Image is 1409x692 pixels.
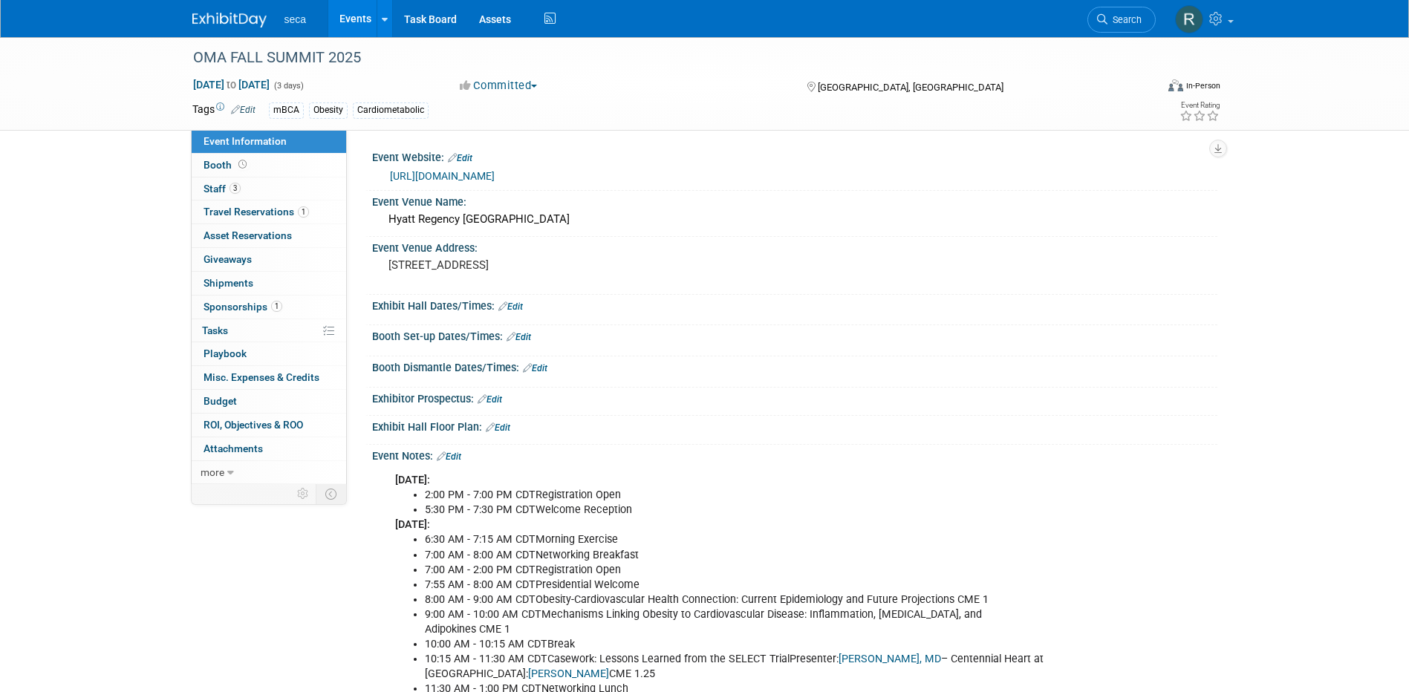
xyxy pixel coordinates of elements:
span: Misc. Expenses & Credits [204,371,319,383]
a: Misc. Expenses & Credits [192,366,346,389]
div: Event Format [1068,77,1221,99]
a: [PERSON_NAME] [528,667,609,680]
span: Asset Reservations [204,229,292,241]
button: Committed [455,78,543,94]
a: more [192,461,346,484]
div: Cardiometabolic [353,102,429,118]
div: Hyatt Regency [GEOGRAPHIC_DATA] [383,208,1206,231]
td: Tags [192,102,256,119]
span: Travel Reservations [204,206,309,218]
a: ROI, Objectives & ROO [192,414,346,437]
div: Exhibitor Prospectus: [372,388,1217,407]
span: 1 [271,301,282,312]
div: OMA FALL SUMMIT 2025 [188,45,1133,71]
span: Staff [204,183,241,195]
img: ExhibitDay [192,13,267,27]
li: 5:30 PM - 7:30 PM CDTWelcome Reception [425,503,1045,518]
a: Staff3 [192,177,346,200]
a: Travel Reservations1 [192,200,346,223]
li: 7:00 AM - 2:00 PM CDTRegistration Open [425,563,1045,578]
b: [DATE]: [395,474,430,486]
img: Format-Inperson.png [1168,79,1183,91]
div: Obesity [309,102,348,118]
div: mBCA [269,102,304,118]
div: Booth Set-up Dates/Times: [372,325,1217,345]
span: Shipments [204,277,253,289]
span: 1 [298,206,309,218]
span: more [201,466,224,478]
span: Booth [204,159,250,171]
span: Event Information [204,135,287,147]
span: Search [1107,14,1142,25]
img: Rachel Jordan [1175,5,1203,33]
div: Event Venue Address: [372,237,1217,255]
span: [DATE] [DATE] [192,78,270,91]
a: Edit [231,105,256,115]
a: Edit [498,301,523,312]
a: Edit [486,422,510,433]
a: Edit [478,394,502,405]
a: Edit [448,153,472,163]
li: 10:00 AM - 10:15 AM CDTBreak [425,637,1045,652]
b: [DATE]: [395,518,430,531]
div: Event Notes: [372,445,1217,464]
span: (3 days) [273,81,304,91]
td: Toggle Event Tabs [316,484,346,503]
td: Personalize Event Tab Strip [290,484,316,503]
span: Giveaways [204,253,252,265]
a: Budget [192,390,346,413]
div: Exhibit Hall Dates/Times: [372,295,1217,314]
a: Edit [523,363,547,373]
li: 7:55 AM - 8:00 AM CDTPresidential Welcome [425,578,1045,593]
a: Booth [192,154,346,177]
li: 2:00 PM - 7:00 PM CDTRegistration Open [425,488,1045,503]
a: Giveaways [192,248,346,271]
span: to [224,79,238,91]
span: ROI, Objectives & ROO [204,419,303,431]
li: 7:00 AM - 8:00 AM CDTNetworking Breakfast [425,548,1045,563]
a: Search [1087,7,1156,33]
li: 9:00 AM - 10:00 AM CDTMechanisms Linking Obesity to Cardiovascular Disease: Inflammation, [MEDICA... [425,607,1045,637]
div: Booth Dismantle Dates/Times: [372,356,1217,376]
a: Shipments [192,272,346,295]
a: Playbook [192,342,346,365]
div: In-Person [1185,80,1220,91]
a: Tasks [192,319,346,342]
li: 8:00 AM - 9:00 AM CDTObesity-Cardiovascular Health Connection: Current Epidemiology and Future Pr... [425,593,1045,607]
a: Event Information [192,130,346,153]
a: Attachments [192,437,346,460]
span: [GEOGRAPHIC_DATA], [GEOGRAPHIC_DATA] [818,82,1003,93]
div: Event Website: [372,146,1217,166]
a: [PERSON_NAME], MD [839,653,941,665]
span: Tasks [202,324,228,336]
div: Event Venue Name: [372,191,1217,209]
a: Sponsorships1 [192,296,346,319]
span: Attachments [204,443,263,454]
a: Edit [507,332,531,342]
span: Playbook [204,347,247,359]
a: [URL][DOMAIN_NAME] [390,170,495,182]
span: Sponsorships [204,301,282,313]
div: Event Rating [1179,102,1220,109]
span: 3 [230,183,241,194]
div: Exhibit Hall Floor Plan: [372,416,1217,435]
a: Asset Reservations [192,224,346,247]
pre: [STREET_ADDRESS] [388,258,708,272]
span: seca [284,13,307,25]
li: 10:15 AM - 11:30 AM CDTCasework: Lessons Learned from the SELECT TrialPresenter: – Centennial Hea... [425,652,1045,682]
li: 6:30 AM - 7:15 AM CDTMorning Exercise [425,532,1045,547]
span: Budget [204,395,237,407]
span: Booth not reserved yet [235,159,250,170]
a: Edit [437,451,461,462]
